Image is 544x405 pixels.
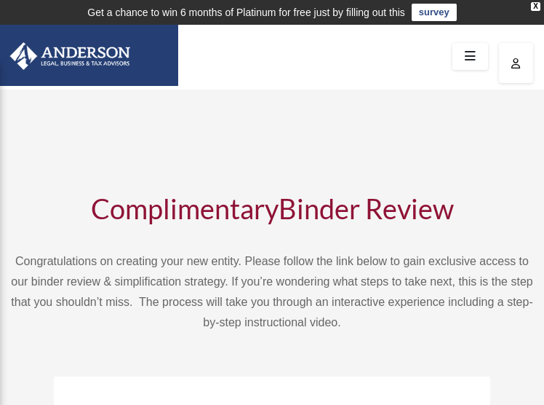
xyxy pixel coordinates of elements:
div: close [531,2,540,11]
div: Get a chance to win 6 months of Platinum for free just by filling out this [87,4,405,21]
p: Congratulations on creating your new entity. Please follow the link below to gain exclusive acces... [11,251,533,333]
span: Binder Review [279,192,454,225]
span: Complimentary [91,192,279,225]
a: survey [412,4,457,21]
